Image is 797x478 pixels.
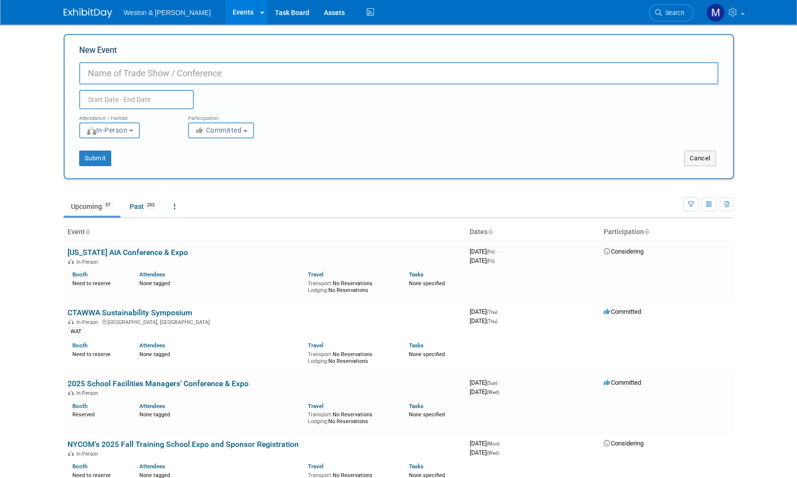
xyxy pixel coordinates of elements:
[470,257,494,264] span: [DATE]
[68,379,249,388] a: 2025 School Facilities Managers’ Conference & Expo
[604,308,641,315] span: Committed
[600,224,734,240] th: Participation
[604,440,644,447] span: Considering
[308,410,394,425] div: No Reservations No Reservations
[308,287,328,293] span: Lodging:
[409,271,424,278] a: Tasks
[102,202,113,209] span: 57
[487,450,499,456] span: (Wed)
[122,197,165,216] a: Past293
[487,319,497,324] span: (Thu)
[499,308,500,315] span: -
[308,411,333,418] span: Transport:
[79,109,173,122] div: Attendance / Format:
[501,440,502,447] span: -
[139,463,165,470] a: Attendees
[79,90,194,109] input: Start Date - End Date
[195,126,242,134] span: Committed
[409,411,445,418] span: None specified
[72,342,87,349] a: Booth
[487,380,497,386] span: (Sun)
[487,258,494,264] span: (Fri)
[409,342,424,349] a: Tasks
[308,463,323,470] a: Travel
[487,390,499,395] span: (Wed)
[496,248,497,255] span: -
[68,451,74,456] img: In-Person Event
[72,349,125,358] div: Need to reserve
[662,9,684,17] span: Search
[68,327,85,336] div: WAT
[308,403,323,410] a: Travel
[68,259,74,264] img: In-Person Event
[308,271,323,278] a: Travel
[308,278,394,293] div: No Reservations No Reservations
[308,358,328,364] span: Lodging:
[79,122,140,138] button: In-Person
[409,280,445,287] span: None specified
[72,271,87,278] a: Booth
[470,248,497,255] span: [DATE]
[85,228,90,236] a: Sort by Event Name
[68,308,192,317] a: CTAWWA Sustainability Symposium
[604,248,644,255] span: Considering
[64,8,112,18] img: ExhibitDay
[64,197,120,216] a: Upcoming57
[470,440,502,447] span: [DATE]
[139,349,301,358] div: None tagged
[86,126,128,134] span: In-Person
[604,379,641,386] span: Committed
[470,449,499,456] span: [DATE]
[706,3,725,22] img: Mary Ann Trujillo
[64,224,466,240] th: Event
[76,259,101,265] span: In-Person
[79,151,111,166] button: Submit
[308,280,333,287] span: Transport:
[644,228,649,236] a: Sort by Participation Type
[649,4,694,21] a: Search
[488,228,492,236] a: Sort by Start Date
[72,410,125,418] div: Reserved
[76,390,101,396] span: In-Person
[72,463,87,470] a: Booth
[72,403,87,410] a: Booth
[139,271,165,278] a: Attendees
[68,319,74,324] img: In-Person Event
[470,388,499,395] span: [DATE]
[139,278,301,287] div: None tagged
[68,318,462,325] div: [GEOGRAPHIC_DATA], [GEOGRAPHIC_DATA]
[188,122,254,138] button: Committed
[470,308,500,315] span: [DATE]
[409,463,424,470] a: Tasks
[76,319,101,325] span: In-Person
[409,351,445,358] span: None specified
[68,248,188,257] a: [US_STATE] AIA Conference & Expo
[470,379,500,386] span: [DATE]
[499,379,500,386] span: -
[139,410,301,418] div: None tagged
[76,451,101,457] span: In-Person
[79,62,718,85] input: Name of Trade Show / Conference
[139,342,165,349] a: Attendees
[409,403,424,410] a: Tasks
[470,317,497,324] span: [DATE]
[308,349,394,364] div: No Reservations No Reservations
[124,9,211,17] span: Weston & [PERSON_NAME]
[72,278,125,287] div: Need to reserve
[79,45,117,60] label: New Event
[308,418,328,425] span: Lodging:
[684,151,716,166] button: Cancel
[487,441,499,446] span: (Mon)
[487,309,497,315] span: (Thu)
[139,403,165,410] a: Attendees
[308,342,323,349] a: Travel
[466,224,600,240] th: Dates
[68,390,74,395] img: In-Person Event
[68,440,299,449] a: NYCOM's 2025 Fall Training School Expo and Sponsor Registration
[188,109,282,122] div: Participation:
[308,351,333,358] span: Transport:
[144,202,157,209] span: 293
[487,249,494,255] span: (Fri)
